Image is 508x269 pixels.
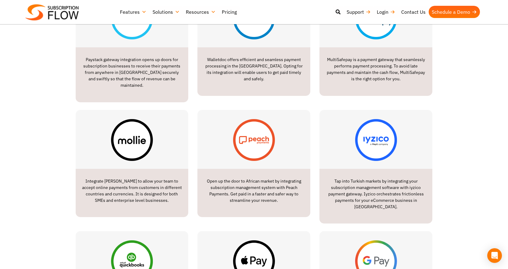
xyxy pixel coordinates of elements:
[25,4,79,20] img: Subscriptionflow
[326,178,426,210] p: Tap into Turkish markets by integrating your subscription management software with iyzico payment...
[219,6,240,18] a: Pricing
[204,178,304,204] p: Open up the door to African market by integrating subscription management system with Peach Payme...
[429,6,480,18] a: Schedule a Demo
[82,178,182,204] p: Integrate [PERSON_NAME] to allow your team to accept online payments from customers in different ...
[487,248,502,263] div: Open Intercom Messenger
[344,6,374,18] a: Support
[374,6,398,18] a: Login
[117,6,150,18] a: Features
[398,6,429,18] a: Contact Us
[183,6,219,18] a: Resources
[82,56,182,89] p: Paystack gateway integration opens up doors for subscription businesses to receive their payments...
[326,56,426,82] p: MultiSafepay is a payment gateway that seamlessly performs payment processing. To avoid late paym...
[150,6,183,18] a: Solutions
[204,56,304,82] p: Walletdoc offers efficient and seamless payment processing in the [GEOGRAPHIC_DATA]. Opting for i...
